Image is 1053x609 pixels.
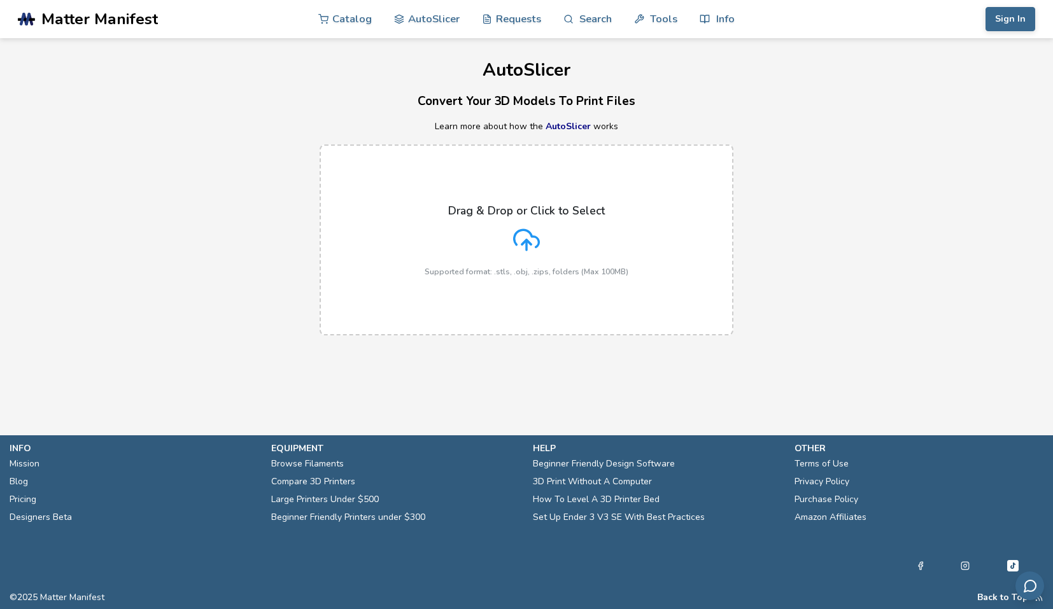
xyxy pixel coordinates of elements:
[10,473,28,491] a: Blog
[961,558,970,573] a: Instagram
[10,491,36,508] a: Pricing
[533,491,660,508] a: How To Level A 3D Printer Bed
[795,491,858,508] a: Purchase Policy
[10,442,258,455] p: info
[546,120,591,132] a: AutoSlicer
[271,491,379,508] a: Large Printers Under $500
[1005,558,1021,573] a: Tiktok
[448,204,605,217] p: Drag & Drop or Click to Select
[425,267,628,276] p: Supported format: .stls, .obj, .zips, folders (Max 100MB)
[795,508,866,526] a: Amazon Affiliates
[916,558,925,573] a: Facebook
[1015,571,1044,600] button: Send feedback via email
[271,442,520,455] p: equipment
[271,473,355,491] a: Compare 3D Printers
[795,442,1043,455] p: other
[533,442,782,455] p: help
[10,455,39,473] a: Mission
[795,455,849,473] a: Terms of Use
[1035,592,1043,603] a: RSS Feed
[41,10,158,28] span: Matter Manifest
[533,455,675,473] a: Beginner Friendly Design Software
[533,473,652,491] a: 3D Print Without A Computer
[10,592,104,603] span: © 2025 Matter Manifest
[271,455,344,473] a: Browse Filaments
[795,473,849,491] a: Privacy Policy
[533,508,705,526] a: Set Up Ender 3 V3 SE With Best Practices
[977,592,1028,603] button: Back to Top
[10,508,72,526] a: Designers Beta
[986,7,1035,31] button: Sign In
[271,508,425,526] a: Beginner Friendly Printers under $300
